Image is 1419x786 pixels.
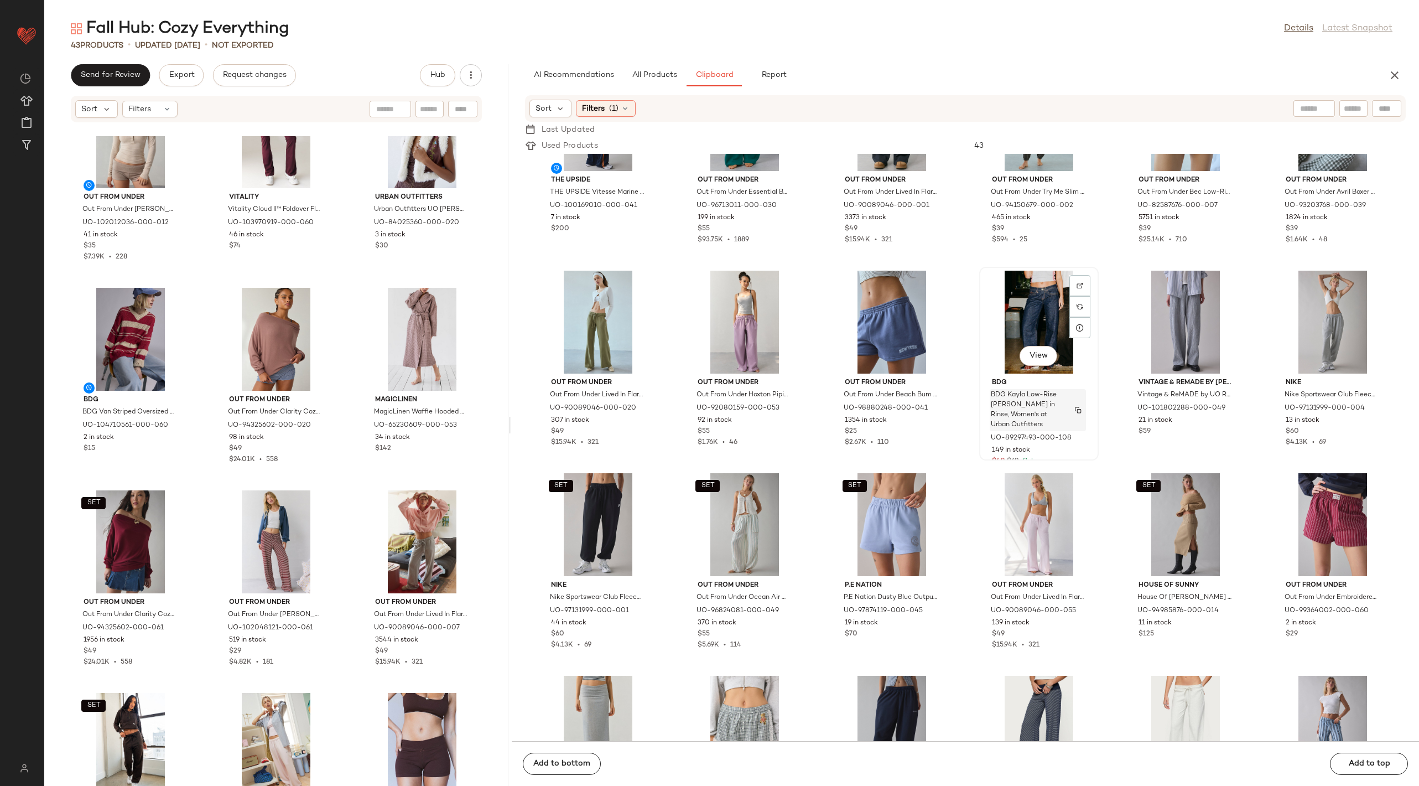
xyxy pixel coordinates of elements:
[1077,282,1083,289] img: svg%3e
[110,659,121,666] span: •
[550,188,644,198] span: THE UPSIDE Vitesse Marine Wide Leg Pant in Navy, Women's at Urban Outfitters
[84,254,105,261] span: $7.39K
[696,390,791,400] span: Out From Under Hoxton Piping Sweatpant in Lavender, Women's at Urban Outfitters
[13,764,35,773] img: svg%3e
[550,390,644,400] span: Out From Under Lived In Flare Sweatpant in Aloe, Women's at Urban Outfitters
[1277,271,1389,374] img: 97131999_004_b
[84,444,95,454] span: $15
[429,71,445,80] span: Hub
[1137,390,1231,400] span: Vintage & ReMADE by UO ReMADE By UO Remnants Crinkle Cotton Poplin Beach Pant in Blue Stripe, Wom...
[1139,213,1179,223] span: 5751 in stock
[1139,236,1165,244] span: $25.14K
[220,490,332,593] img: 102048121_061_b
[1285,404,1365,413] span: UO-97131999-000-004
[1137,188,1231,198] span: Out From Under Bec Low-Rise Micro Mini Skort in Dark [PERSON_NAME], Women's at Urban Outfitters
[1077,303,1083,310] img: svg%3e
[983,473,1095,576] img: 90089046_055_b
[1007,457,1018,467] span: $69
[205,39,207,52] span: •
[550,201,637,211] span: UO-100169010-000-041
[843,480,867,492] button: SET
[701,482,715,490] span: SET
[375,598,469,608] span: Out From Under
[584,642,591,649] span: 69
[75,288,186,391] img: 104710561_060_m
[121,659,132,666] span: 558
[1137,404,1225,413] span: UO-101802288-000-049
[229,647,241,656] span: $29
[374,623,460,633] span: UO-90089046-000-007
[588,439,599,446] span: 321
[992,629,1005,639] span: $49
[1286,581,1380,591] span: Out From Under
[1165,236,1176,244] span: •
[105,254,116,261] span: •
[84,193,178,203] span: Out From Under
[1319,236,1327,244] span: 48
[992,378,1086,388] span: BDG
[689,676,801,779] img: 100684307_030_b
[542,271,654,374] img: 90089046_020_b
[1319,439,1326,446] span: 69
[542,676,654,779] img: 101331270_004_b
[1020,346,1057,366] button: View
[1286,427,1299,437] span: $60
[1029,351,1048,360] span: View
[375,635,418,645] span: 3544 in stock
[1285,201,1366,211] span: UO-93203768-000-039
[375,647,388,656] span: $49
[229,230,264,240] span: 46 in stock
[549,480,573,492] button: SET
[533,759,590,768] span: Add to bottom
[992,446,1030,456] span: 149 in stock
[698,642,719,649] span: $5.69K
[1286,416,1319,426] span: 13 in stock
[550,593,644,603] span: Nike Sportswear Club Fleece Mid-Rise Oversized Sweatpant in Black, Women's at Urban Outfitters
[82,218,169,228] span: UO-102012036-000-012
[1285,606,1369,616] span: UO-99364002-000-060
[689,271,801,374] img: 92080159_053_b
[1308,236,1319,244] span: •
[845,175,939,185] span: Out From Under
[866,439,877,446] span: •
[84,659,110,666] span: $24.01K
[1136,480,1161,492] button: SET
[734,236,749,244] span: 1889
[723,236,734,244] span: •
[729,439,737,446] span: 46
[71,23,82,34] img: svg%3e
[719,642,730,649] span: •
[576,439,588,446] span: •
[71,42,80,50] span: 43
[81,104,97,115] span: Sort
[523,753,601,775] button: Add to bottom
[696,201,777,211] span: UO-96713011-000-030
[86,499,100,507] span: SET
[229,193,323,203] span: Vitality
[1137,201,1218,211] span: UO-82587676-000-007
[992,236,1009,244] span: $594
[991,201,1073,211] span: UO-94150679-000-002
[128,104,151,115] span: Filters
[983,271,1095,374] img: 89297493_108_b
[366,490,478,593] img: 90089046_007_b
[696,404,779,413] span: UO-92080159-000-053
[992,581,1086,591] span: Out From Under
[1284,22,1313,35] a: Details
[845,581,939,591] span: P.E Nation
[82,407,176,417] span: BDG Van Striped Oversized V-Neck Dad Sweater in Red, Women's at Urban Outfitters
[551,175,645,185] span: THE UPSIDE
[1137,593,1231,603] span: House Of [PERSON_NAME] Foldiver Knit Midi Skirt in Tan, Women's at Urban Outfitters
[228,218,314,228] span: UO-103970919-000-060
[222,71,287,80] span: Request changes
[1286,618,1316,628] span: 2 in stock
[1130,676,1241,779] img: 104590757_008_m
[229,444,242,454] span: $49
[1285,188,1379,198] span: Out From Under Avril Boxer Pant in Printed Plaid, Women's at Urban Outfitters
[228,205,322,215] span: Vitality Cloud II™ Foldover Flare Pant in Wine, Women's at Urban Outfitters
[159,64,204,86] button: Export
[551,642,573,649] span: $4.13K
[71,40,123,51] div: Products
[730,642,741,649] span: 114
[845,236,870,244] span: $15.94K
